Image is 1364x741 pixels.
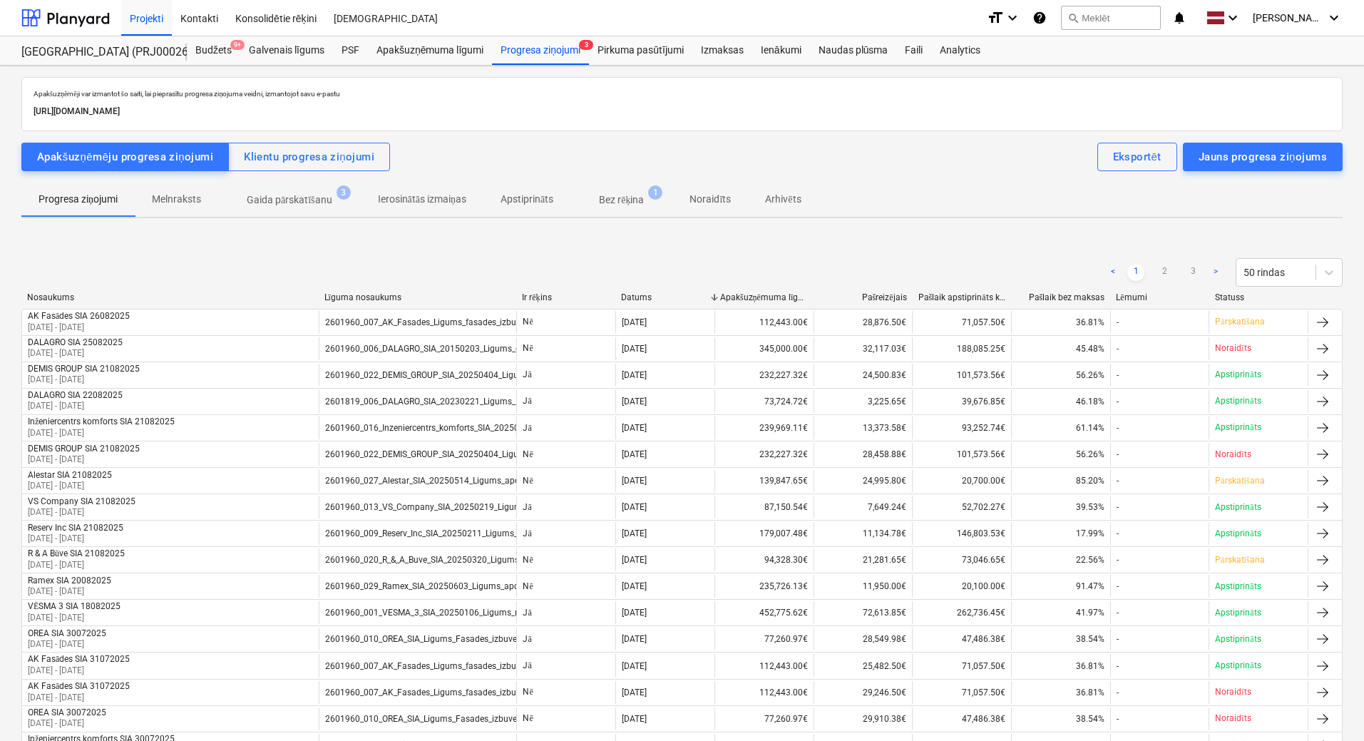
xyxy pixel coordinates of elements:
[28,347,123,359] p: [DATE] - [DATE]
[27,292,313,302] div: Nosaukums
[37,148,213,166] div: Apakšuzņēmēju progresa ziņojumi
[912,417,1011,439] div: 93,252.74€
[1215,316,1264,328] p: Pārskatīšana
[1215,421,1261,434] p: Apstiprināts
[28,311,130,322] div: AK Fasādes SIA 26082025
[28,654,130,665] div: AK Fasādes SIA 31072025
[516,575,615,598] div: Nē
[622,449,647,459] div: [DATE]
[230,40,245,50] span: 9+
[516,601,615,624] div: Jā
[622,344,647,354] div: [DATE]
[1215,633,1261,645] p: Apstiprināts
[621,292,709,302] div: Datums
[714,311,814,334] div: 112,443.00€
[1117,423,1119,433] div: -
[1061,6,1161,30] button: Meklēt
[378,192,466,207] p: Ierosinātās izmaiņas
[1076,370,1104,380] span: 56.26%
[918,292,1006,303] div: Pašlaik apstiprināts kopā
[1117,344,1119,354] div: -
[28,586,111,598] p: [DATE] - [DATE]
[28,496,135,506] div: VS Company SIA 21082025
[28,454,140,466] p: [DATE] - [DATE]
[325,370,635,380] div: 2601960_022_DEMIS_GROUP_SIA_20250404_Ligums_apdares_darbi_T25_2k.pdf
[28,681,130,692] div: AK Fasādes SIA 31072025
[714,681,814,704] div: 112,443.00€
[814,681,913,704] div: 29,246.50€
[896,36,931,65] div: Faili
[1104,264,1122,281] a: Previous page
[240,36,333,65] div: Galvenais līgums
[187,36,240,65] div: Budžets
[1117,476,1119,486] div: -
[1076,714,1104,724] span: 38.54%
[34,104,1330,119] p: [URL][DOMAIN_NAME]
[1076,502,1104,512] span: 39.53%
[28,400,123,412] p: [DATE] - [DATE]
[1215,528,1261,540] p: Apstiprināts
[516,417,615,439] div: Jā
[247,193,332,208] p: Gaida pārskatīšanu
[1215,581,1261,593] p: Apstiprināts
[1067,12,1079,24] span: search
[1215,686,1251,698] p: Noraidīts
[1117,581,1119,591] div: -
[28,717,106,730] p: [DATE] - [DATE]
[814,364,913,387] div: 24,500.83€
[912,337,1011,360] div: 188,085.25€
[814,337,913,360] div: 32,117.03€
[516,548,615,571] div: Nē
[1117,555,1119,565] div: -
[325,423,670,434] div: 2601960_016_Inzeniercentrs_komforts_SIA_20250317_Ligums_ventilācija_T25_2karta.pdf
[912,654,1011,677] div: 71,057.50€
[28,506,135,518] p: [DATE] - [DATE]
[516,364,615,387] div: Jā
[1076,476,1104,486] span: 85.20%
[1117,370,1119,380] div: -
[1293,673,1364,741] iframe: Chat Widget
[1117,449,1119,459] div: -
[1117,528,1119,538] div: -
[714,443,814,466] div: 232,227.32€
[244,148,374,166] div: Klientu progresa ziņojumi
[1116,292,1204,303] div: Lēmumi
[28,576,111,586] div: Ramex SIA 20082025
[622,423,647,433] div: [DATE]
[814,707,913,730] div: 29,910.38€
[689,192,731,207] p: Noraidīts
[228,143,390,171] button: Klientu progresa ziņojumi
[912,469,1011,492] div: 20,700.00€
[1117,608,1119,618] div: -
[325,502,691,512] div: 2601960_013_VS_Company_SIA_20250219_Ligums_ieksejie_vajstravu_tikli_T25_2karta_AK.pdf
[325,397,694,407] div: 2601819_006_DALAGRO_SIA_20230221_Ligums_ELT_EST_T25_ak_KK1 (1) (1)-signed-signed.pdf
[516,496,615,518] div: Jā
[492,36,589,65] a: Progresa ziņojumi3
[1076,688,1104,697] span: 36.81%
[622,581,647,591] div: [DATE]
[1117,502,1119,512] div: -
[931,36,989,65] a: Analytics
[516,628,615,650] div: Jā
[516,390,615,413] div: Jā
[28,692,130,704] p: [DATE] - [DATE]
[1224,9,1241,26] i: keyboard_arrow_down
[1215,554,1264,566] p: Pārskatīšana
[622,634,647,644] div: [DATE]
[28,707,106,717] div: OREA SIA 30072025
[28,612,120,624] p: [DATE] - [DATE]
[1215,607,1261,619] p: Apstiprināts
[21,143,229,171] button: Apakšuzņēmēju progresa ziņojumi
[28,390,123,400] div: DALAGRO SIA 22082025
[1076,344,1104,354] span: 45.48%
[589,36,692,65] div: Pirkuma pasūtījumi
[1215,395,1261,407] p: Apstiprināts
[516,311,615,334] div: Nē
[1184,264,1201,281] a: Page 3
[814,548,913,571] div: 21,281.65€
[325,581,659,591] div: 2601960_029_Ramex_SIA_20250603_Ligums_apdares_darbi_2025-2_T25_2k-2vers.pdf
[1117,317,1119,327] div: -
[325,634,579,644] div: 2601960_010_OREA_SIA_Ligums_Fasades_izbuve_T25_2karta.pdf
[1127,264,1144,281] a: Page 1 is your current page
[912,522,1011,545] div: 146,803.53€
